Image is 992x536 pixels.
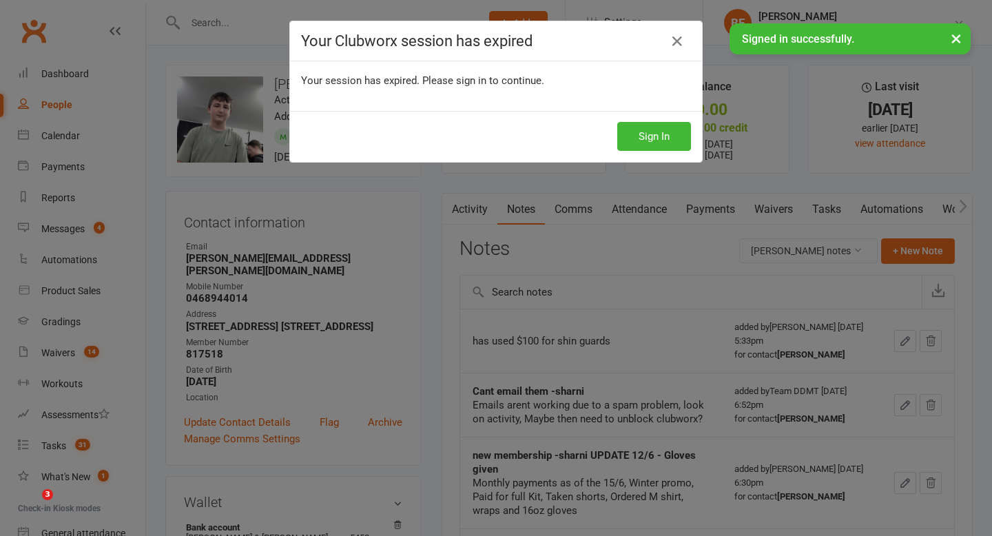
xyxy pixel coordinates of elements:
button: Sign In [617,122,691,151]
span: 3 [42,489,53,500]
span: Your session has expired. Please sign in to continue. [301,74,544,87]
a: Close [666,30,688,52]
iframe: Intercom live chat [14,489,47,522]
h4: Your Clubworx session has expired [301,32,691,50]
